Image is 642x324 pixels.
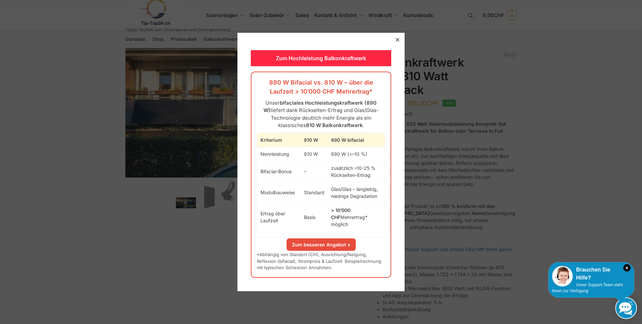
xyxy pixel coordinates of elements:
td: Modulbauweise [257,182,301,203]
td: 810 W [301,147,328,161]
td: Mehrertrag* möglich [328,203,385,231]
strong: bifaciales Hochleistungskraftwerk (890 W) [263,100,377,114]
td: – [301,161,328,182]
td: Standard [301,182,328,203]
td: Basis [301,203,328,231]
a: Zum besseren Angebot » [287,238,356,251]
td: 890 W (+≈10 %) [328,147,385,161]
td: Ertrag über Laufzeit [257,203,301,231]
th: 810 W [301,133,328,147]
td: Bifacial-Bonus [257,161,301,182]
span: Unser Support-Team steht Ihnen zur Verfügung [552,283,623,293]
div: Zum Hochleistung Balkonkraftwerk [251,50,391,66]
strong: > 10’000 CHF [331,207,350,220]
div: Brauchen Sie Hilfe? [552,266,631,282]
td: Glas/Glas – langlebig, niedrige Degradation [328,182,385,203]
th: 890 W bifacial [328,133,385,147]
img: Customer service [552,266,573,287]
td: Nennleistung [257,147,301,161]
h3: 890 W Bifacial vs. 810 W – über die Laufzeit > 10’000 CHF Mehrertrag* [257,78,385,96]
p: Unser liefert dank Rückseiten-Ertrag und Glas/Glas-Technologie deutlich mehr Energie als ein klas... [257,99,385,129]
strong: 810 W Balkonkraftwerk [306,122,363,128]
td: zusätzlich ≈10-25 % Rückseiten-Ertrag [328,161,385,182]
th: Kriterium [257,133,301,147]
p: *Abhängig von Standort (CH), Ausrichtung/Neigung, Reflexion (bifacial), Strompreis & Laufzeit. Be... [257,251,385,271]
i: Schließen [623,264,631,272]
